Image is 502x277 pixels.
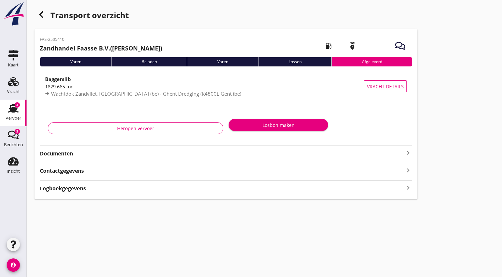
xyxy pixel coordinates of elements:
div: Kaart [8,63,19,67]
div: Losbon maken [234,122,323,129]
img: logo-small.a267ee39.svg [1,2,25,26]
div: 3 [15,102,20,108]
div: Inzicht [7,169,20,173]
div: Vervoer [6,116,21,120]
div: Varen [40,57,111,66]
div: 3 [15,129,20,134]
strong: Zandhandel Faasse B.V. [40,44,110,52]
div: Varen [187,57,258,66]
a: Baggerslib1829.665 tonWachtdok Zandvliet, [GEOGRAPHIC_DATA] (be) - Ghent Dredging (K4800), Gent (... [40,72,412,101]
i: keyboard_arrow_right [404,166,412,175]
strong: Logboekgegevens [40,185,86,192]
strong: Contactgegevens [40,167,84,175]
span: Wachtdok Zandvliet, [GEOGRAPHIC_DATA] (be) - Ghent Dredging (K4800), Gent (be) [51,90,241,97]
h2: ([PERSON_NAME]) [40,44,162,53]
button: Losbon maken [229,119,328,131]
font: Transport overzicht [50,10,129,21]
i: kaart [367,37,386,55]
i: keyboard_arrow_right [404,149,412,157]
div: Lossen [258,57,331,66]
div: Vracht [7,89,20,94]
strong: Baggerslib [45,76,71,82]
i: emergency_share [343,37,362,55]
button: Vracht details [364,80,407,92]
i: keyboard_arrow_right [404,183,412,192]
i: local_gas_station [319,37,338,55]
div: Berichten [4,142,23,147]
i: account_circle [7,258,20,272]
p: FAS-2505410 [40,37,162,43]
div: Heropen vervoer [53,125,218,132]
div: Beladen [111,57,187,66]
strong: Documenten [40,150,404,157]
button: Heropen vervoer [48,122,223,134]
span: Vracht details [367,83,404,90]
div: 1829.665 ton [45,83,364,90]
div: Afgeleverd [331,57,412,66]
